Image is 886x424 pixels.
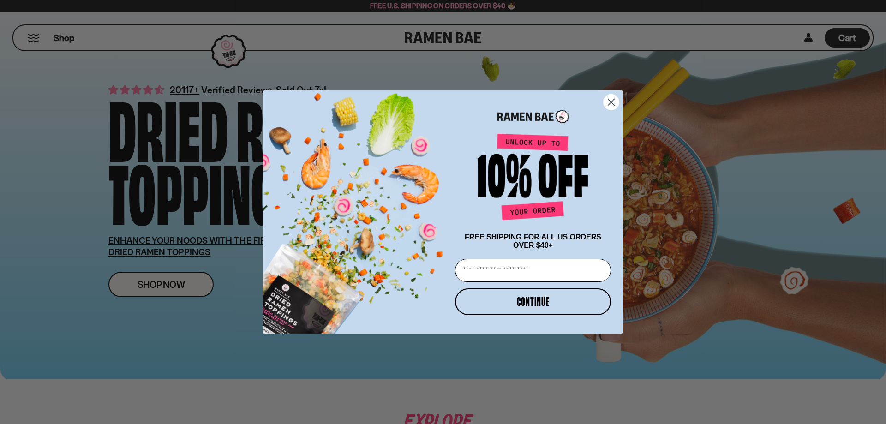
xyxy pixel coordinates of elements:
img: Ramen Bae Logo [497,109,569,124]
button: Close dialog [603,94,619,110]
img: Unlock up to 10% off [475,133,591,224]
button: CONTINUE [455,288,611,315]
span: FREE SHIPPING FOR ALL US ORDERS OVER $40+ [465,233,601,249]
img: ce7035ce-2e49-461c-ae4b-8ade7372f32c.png [263,83,451,334]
